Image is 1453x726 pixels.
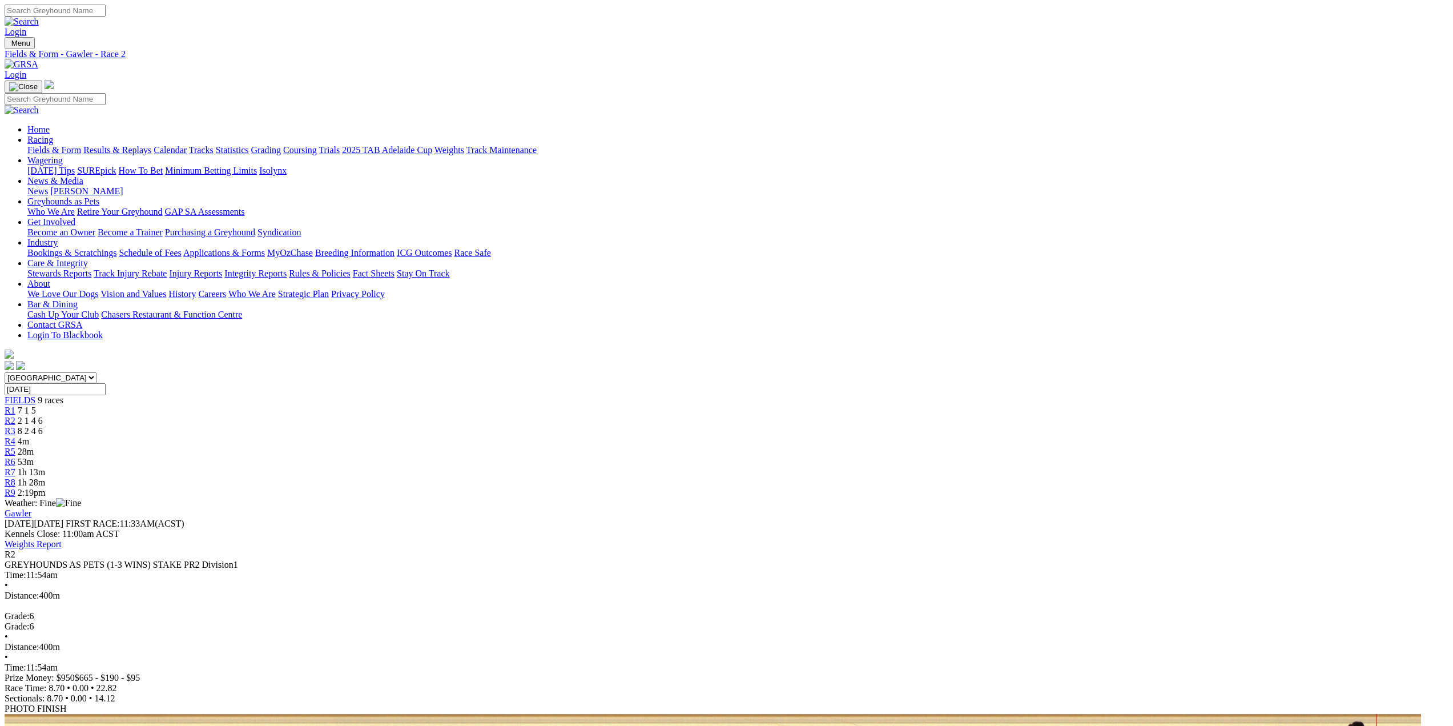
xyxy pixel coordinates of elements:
input: Search [5,5,106,17]
a: News & Media [27,176,83,186]
a: Cash Up Your Club [27,310,99,319]
a: News [27,186,48,196]
span: 28m [18,447,34,456]
a: Become a Trainer [98,227,163,237]
a: Schedule of Fees [119,248,181,258]
a: Injury Reports [169,268,222,278]
span: [DATE] [5,519,63,528]
a: Gawler [5,508,31,518]
a: Privacy Policy [331,289,385,299]
span: 0.00 [71,693,87,703]
span: Grade: [5,621,30,631]
a: Careers [198,289,226,299]
button: Toggle navigation [5,81,42,93]
a: R8 [5,478,15,487]
img: Search [5,17,39,27]
span: • [67,683,70,693]
a: R6 [5,457,15,467]
a: R3 [5,426,15,436]
a: Track Maintenance [466,145,537,155]
a: Results & Replays [83,145,151,155]
span: Menu [11,39,30,47]
a: Login [5,70,26,79]
span: • [5,652,8,662]
div: News & Media [27,186,1448,196]
a: Stewards Reports [27,268,91,278]
a: Tracks [189,145,214,155]
a: Bookings & Scratchings [27,248,116,258]
a: Retire Your Greyhound [77,207,163,216]
a: Minimum Betting Limits [165,166,257,175]
a: Calendar [154,145,187,155]
div: Care & Integrity [27,268,1448,279]
a: Track Injury Rebate [94,268,167,278]
div: Prize Money: $950 [5,673,1448,683]
a: Fields & Form [27,145,81,155]
a: R4 [5,436,15,446]
a: R7 [5,467,15,477]
a: R5 [5,447,15,456]
a: History [168,289,196,299]
a: Isolynx [259,166,287,175]
a: Contact GRSA [27,320,82,330]
span: PHOTO FINISH [5,704,67,713]
div: Industry [27,248,1448,258]
span: 2:19pm [18,488,46,498]
span: • [91,683,94,693]
a: SUREpick [77,166,116,175]
a: R9 [5,488,15,498]
a: Weights Report [5,539,62,549]
span: 8 2 4 6 [18,426,43,436]
div: Greyhounds as Pets [27,207,1448,217]
div: 11:54am [5,663,1448,673]
span: Race Time: [5,683,46,693]
div: Bar & Dining [27,310,1448,320]
span: Sectionals: [5,693,45,703]
div: 6 [5,611,1448,621]
span: • [89,693,92,703]
span: 4m [18,436,29,446]
div: Fields & Form - Gawler - Race 2 [5,49,1448,59]
span: • [5,632,8,641]
a: Integrity Reports [224,268,287,278]
span: Time: [5,663,26,672]
a: Fact Sheets [353,268,395,278]
a: Syndication [257,227,301,237]
span: Weather: Fine [5,498,81,508]
a: R2 [5,416,15,426]
a: Get Involved [27,217,75,227]
a: How To Bet [119,166,163,175]
span: 8.70 [49,683,65,693]
img: twitter.svg [16,361,25,370]
a: Applications & Forms [183,248,265,258]
span: $665 - $190 - $95 [75,673,140,683]
a: 2025 TAB Adelaide Cup [342,145,432,155]
a: Login To Blackbook [27,330,103,340]
a: Breeding Information [315,248,395,258]
span: • [65,693,69,703]
span: Time: [5,570,26,580]
div: About [27,289,1448,299]
a: Trials [319,145,340,155]
img: facebook.svg [5,361,14,370]
span: FIRST RACE: [66,519,119,528]
a: Care & Integrity [27,258,88,268]
span: [DATE] [5,519,34,528]
img: logo-grsa-white.png [5,350,14,359]
a: ICG Outcomes [397,248,452,258]
a: Greyhounds as Pets [27,196,99,206]
a: We Love Our Dogs [27,289,98,299]
div: Get Involved [27,227,1448,238]
div: GREYHOUNDS AS PETS (1-3 WINS) STAKE PR2 Division1 [5,560,1448,570]
a: Who We Are [228,289,276,299]
a: Industry [27,238,58,247]
img: logo-grsa-white.png [45,80,54,89]
a: [DATE] Tips [27,166,75,175]
a: Home [27,125,50,134]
